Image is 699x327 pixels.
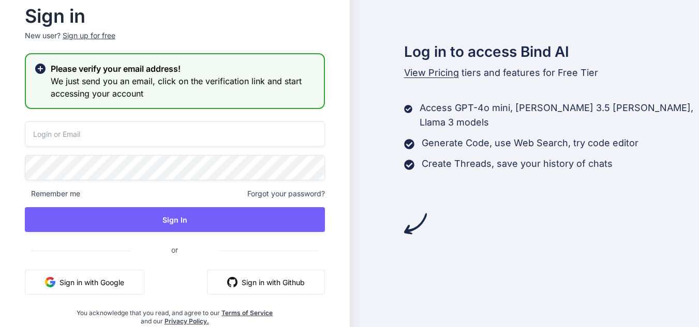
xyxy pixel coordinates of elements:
[45,277,55,287] img: google
[25,8,325,24] h2: Sign in
[25,270,144,294] button: Sign in with Google
[25,207,325,232] button: Sign In
[130,237,219,262] span: or
[165,317,209,325] a: Privacy Policy.
[63,30,115,41] div: Sign up for free
[207,270,325,294] button: Sign in with Github
[404,67,459,78] span: View Pricing
[422,157,613,171] p: Create Threads, save your history of chats
[420,101,699,130] p: Access GPT-4o mini, [PERSON_NAME] 3.5 [PERSON_NAME], Llama 3 models
[221,309,273,317] a: Terms of Service
[51,63,316,75] h2: Please verify your email address!
[25,30,325,53] p: New user?
[51,75,316,100] h3: We just send you an email, click on the verification link and start accessing your account
[422,136,638,150] p: Generate Code, use Web Search, try code editor
[227,277,237,287] img: github
[75,303,275,325] div: You acknowledge that you read, and agree to our and our
[25,121,325,147] input: Login or Email
[247,189,325,199] span: Forgot your password?
[404,212,427,235] img: arrow
[25,189,80,199] span: Remember me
